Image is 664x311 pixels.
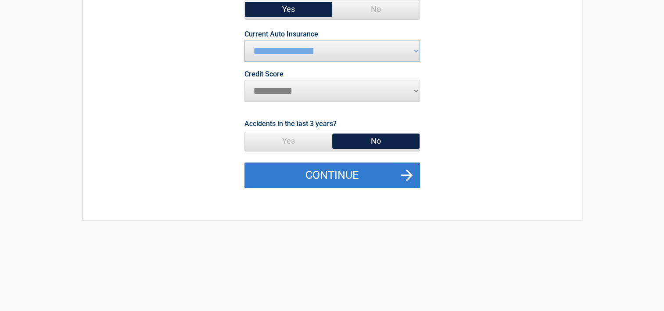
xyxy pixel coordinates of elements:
[245,132,332,150] span: Yes
[332,132,420,150] span: No
[244,163,420,188] button: Continue
[244,71,284,78] label: Credit Score
[245,0,332,18] span: Yes
[332,0,420,18] span: No
[244,118,337,130] label: Accidents in the last 3 years?
[244,31,318,38] label: Current Auto Insurance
